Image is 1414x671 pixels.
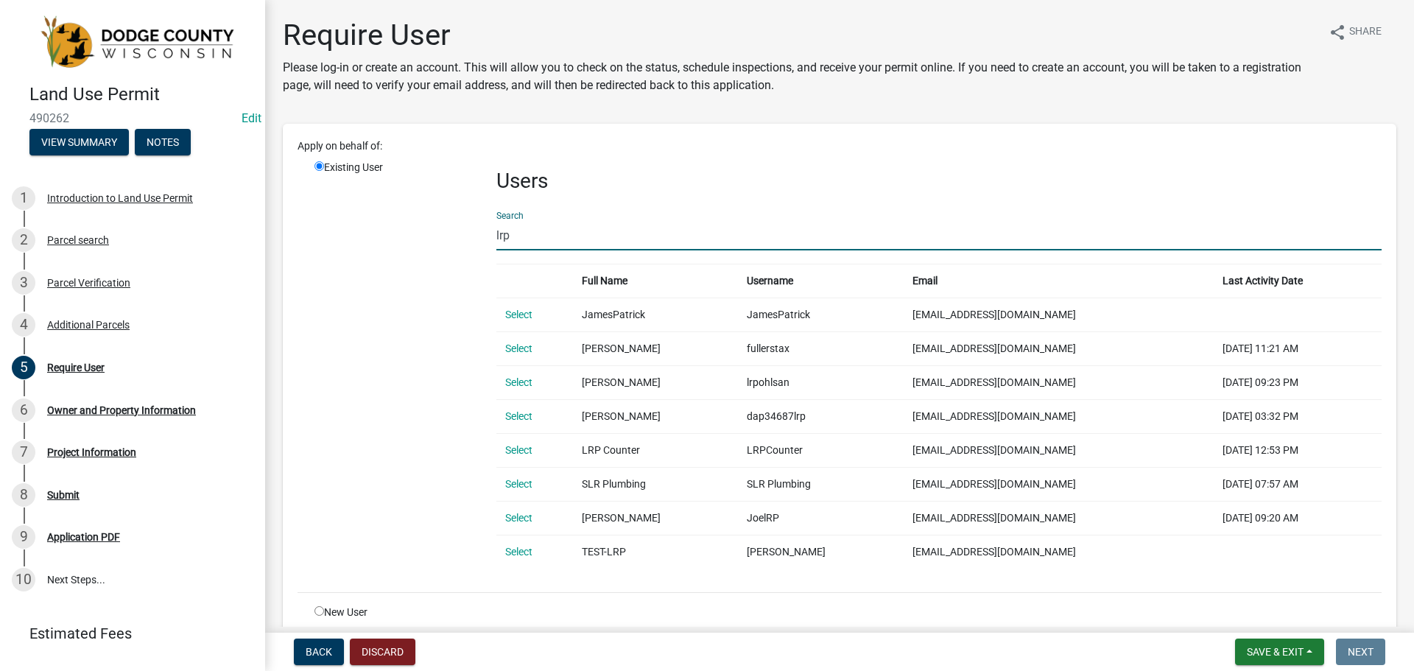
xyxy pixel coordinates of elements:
div: 6 [12,398,35,422]
wm-modal-confirm: Summary [29,137,129,149]
td: [EMAIL_ADDRESS][DOMAIN_NAME] [904,298,1214,331]
td: [PERSON_NAME] [573,501,738,535]
td: [EMAIL_ADDRESS][DOMAIN_NAME] [904,501,1214,535]
td: [EMAIL_ADDRESS][DOMAIN_NAME] [904,399,1214,433]
th: Last Activity Date [1214,264,1382,298]
th: Full Name [573,264,738,298]
td: [PERSON_NAME] [738,535,903,569]
td: JoelRP [738,501,903,535]
a: Select [505,512,532,524]
a: Select [505,546,532,558]
div: Parcel search [47,235,109,245]
h1: Require User [283,18,1317,53]
div: 1 [12,186,35,210]
td: SLR Plumbing [573,467,738,501]
div: Project Information [47,447,136,457]
th: Username [738,264,903,298]
p: Please log-in or create an account. This will allow you to check on the status, schedule inspecti... [283,59,1317,94]
a: Select [505,410,532,422]
div: Additional Parcels [47,320,130,330]
button: Save & Exit [1235,639,1324,665]
td: [PERSON_NAME] [573,331,738,365]
td: SLR Plumbing [738,467,903,501]
td: lrpohlsan [738,365,903,399]
div: Existing User [303,160,485,580]
td: [EMAIL_ADDRESS][DOMAIN_NAME] [904,365,1214,399]
div: 2 [12,228,35,252]
td: [EMAIL_ADDRESS][DOMAIN_NAME] [904,331,1214,365]
td: [EMAIL_ADDRESS][DOMAIN_NAME] [904,467,1214,501]
a: Select [505,342,532,354]
td: [DATE] 11:21 AM [1214,331,1382,365]
span: Share [1349,24,1382,41]
td: fullerstax [738,331,903,365]
a: Select [505,444,532,456]
a: Edit [242,111,261,125]
td: LRPCounter [738,433,903,467]
td: JamesPatrick [738,298,903,331]
div: Introduction to Land Use Permit [47,193,193,203]
td: TEST-LRP [573,535,738,569]
div: 10 [12,568,35,591]
div: 3 [12,271,35,295]
button: View Summary [29,129,129,155]
button: Notes [135,129,191,155]
wm-modal-confirm: Edit Application Number [242,111,261,125]
a: Select [505,376,532,388]
h3: Users [496,169,1382,194]
td: [DATE] 09:20 AM [1214,501,1382,535]
div: Require User [47,362,105,373]
td: [EMAIL_ADDRESS][DOMAIN_NAME] [904,433,1214,467]
div: Application PDF [47,532,120,542]
td: [PERSON_NAME] [573,365,738,399]
div: 4 [12,313,35,337]
td: dap34687lrp [738,399,903,433]
div: 7 [12,440,35,464]
span: Back [306,646,332,658]
th: Email [904,264,1214,298]
td: JamesPatrick [573,298,738,331]
td: [DATE] 03:32 PM [1214,399,1382,433]
button: shareShare [1317,18,1393,46]
td: [DATE] 12:53 PM [1214,433,1382,467]
button: Discard [350,639,415,665]
wm-modal-confirm: Notes [135,137,191,149]
i: share [1329,24,1346,41]
span: Next [1348,646,1373,658]
button: Next [1336,639,1385,665]
div: Parcel Verification [47,278,130,288]
td: LRP Counter [573,433,738,467]
div: Owner and Property Information [47,405,196,415]
div: 9 [12,525,35,549]
td: [DATE] 09:23 PM [1214,365,1382,399]
div: New User [303,605,485,620]
div: 5 [12,356,35,379]
h4: Land Use Permit [29,84,253,105]
div: Apply on behalf of: [286,138,1393,154]
a: Select [505,478,532,490]
div: Submit [47,490,80,500]
a: Select [505,309,532,320]
td: [EMAIL_ADDRESS][DOMAIN_NAME] [904,535,1214,569]
td: [PERSON_NAME] [573,399,738,433]
span: 490262 [29,111,236,125]
a: Estimated Fees [12,619,242,648]
span: Save & Exit [1247,646,1304,658]
td: [DATE] 07:57 AM [1214,467,1382,501]
img: Dodge County, Wisconsin [29,15,242,68]
button: Back [294,639,344,665]
div: 8 [12,483,35,507]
